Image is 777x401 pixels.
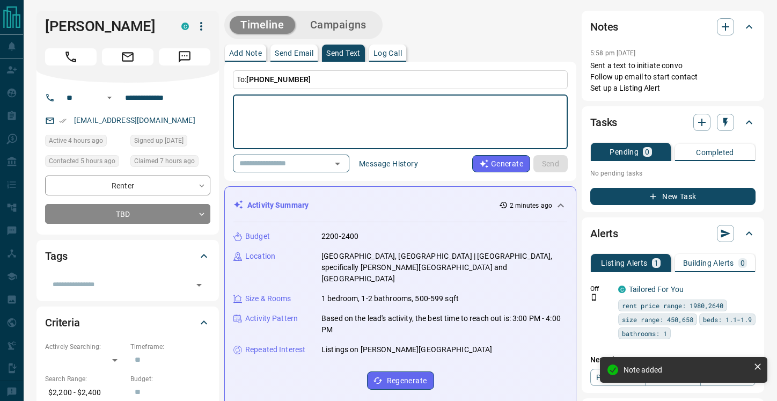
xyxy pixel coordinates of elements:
span: bathrooms: 1 [622,328,667,339]
button: Regenerate [367,371,434,390]
svg: Email Verified [59,117,67,125]
h2: Tasks [590,114,617,131]
h1: [PERSON_NAME] [45,18,165,35]
svg: Push Notification Only [590,294,598,301]
a: Property [590,369,646,386]
div: Notes [590,14,756,40]
p: 5:58 pm [DATE] [590,49,636,57]
p: Send Text [326,49,361,57]
button: Timeline [230,16,295,34]
p: Activity Summary [247,200,309,211]
p: Location [245,251,275,262]
p: Size & Rooms [245,293,291,304]
p: Add Note [229,49,262,57]
a: Tailored For You [629,285,684,294]
p: Building Alerts [683,259,734,267]
button: Campaigns [299,16,377,34]
button: Generate [472,155,530,172]
button: New Task [590,188,756,205]
div: Tags [45,243,210,269]
p: Listings on [PERSON_NAME][GEOGRAPHIC_DATA] [321,344,493,355]
p: Log Call [373,49,402,57]
span: Contacted 5 hours ago [49,156,115,166]
div: TBD [45,204,210,224]
button: Message History [353,155,424,172]
p: 0 [741,259,745,267]
div: Renter [45,176,210,195]
p: Listing Alerts [601,259,648,267]
div: Sat Aug 09 2025 [130,135,210,150]
span: size range: 450,658 [622,314,693,325]
p: [GEOGRAPHIC_DATA], [GEOGRAPHIC_DATA] | [GEOGRAPHIC_DATA], specifically [PERSON_NAME][GEOGRAPHIC_D... [321,251,567,285]
p: Based on the lead's activity, the best time to reach out is: 3:00 PM - 4:00 PM [321,313,567,336]
p: 0 [645,148,649,156]
span: Call [45,48,97,65]
p: Actively Searching: [45,342,125,352]
a: [EMAIL_ADDRESS][DOMAIN_NAME] [74,116,195,125]
div: Alerts [590,221,756,246]
p: Completed [696,149,734,156]
span: Signed up [DATE] [134,135,184,146]
p: Pending [610,148,639,156]
p: Budget: [130,374,210,384]
div: condos.ca [618,286,626,293]
div: Criteria [45,310,210,336]
span: Message [159,48,210,65]
p: Search Range: [45,374,125,384]
button: Open [103,91,116,104]
h2: Alerts [590,225,618,242]
span: Active 4 hours ago [49,135,103,146]
p: Activity Pattern [245,313,298,324]
button: Open [192,278,207,293]
p: Repeated Interest [245,344,305,355]
p: New Alert: [590,354,756,366]
span: beds: 1.1-1.9 [703,314,752,325]
p: No pending tasks [590,165,756,181]
span: [PHONE_NUMBER] [246,75,311,84]
div: condos.ca [181,23,189,30]
h2: Criteria [45,314,80,331]
span: rent price range: 1980,2640 [622,300,723,311]
span: Claimed 7 hours ago [134,156,195,166]
p: 2200-2400 [321,231,358,242]
p: Off [590,284,612,294]
span: Email [102,48,153,65]
div: Activity Summary2 minutes ago [233,195,567,215]
p: Budget [245,231,270,242]
div: Tue Aug 12 2025 [130,155,210,170]
p: 2 minutes ago [510,201,552,210]
div: Tasks [590,110,756,135]
p: 1 bedroom, 1-2 bathrooms, 500-599 sqft [321,293,459,304]
div: Tue Aug 12 2025 [45,155,125,170]
div: Tue Aug 12 2025 [45,135,125,150]
p: Timeframe: [130,342,210,352]
p: 1 [654,259,658,267]
p: To: [233,70,568,89]
h2: Notes [590,18,618,35]
p: Sent a text to initiate convo Follow up email to start contact Set up a Listing Alert [590,60,756,94]
button: Open [330,156,345,171]
p: Send Email [275,49,313,57]
h2: Tags [45,247,67,265]
div: Note added [624,366,749,374]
